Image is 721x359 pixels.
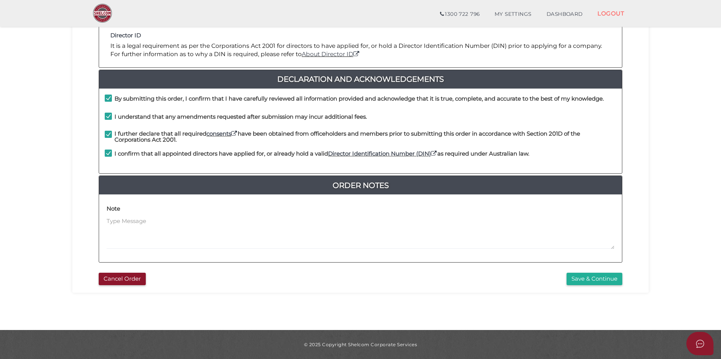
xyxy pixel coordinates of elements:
[686,332,713,355] button: Open asap
[115,96,604,102] h4: By submitting this order, I confirm that I have carefully reviewed all information provided and a...
[110,42,611,59] p: It is a legal requirement as per the Corporations Act 2001 for directors to have applied for, or ...
[115,114,367,120] h4: I understand that any amendments requested after submission may incur additional fees.
[99,273,146,285] button: Cancel Order
[115,151,529,157] h4: I confirm that all appointed directors have applied for, or already hold a valid as required unde...
[99,179,622,191] a: Order Notes
[487,7,539,22] a: MY SETTINGS
[302,50,360,58] a: About Director ID
[110,32,611,39] h4: Director ID
[206,130,238,137] a: consents
[567,273,622,285] button: Save & Continue
[99,73,622,85] a: Declaration And Acknowledgements
[107,206,120,212] h4: Note
[590,6,632,21] a: LOGOUT
[328,150,437,157] a: Director Identification Number (DIN)
[78,341,643,348] div: © 2025 Copyright Shelcom Corporate Services
[432,7,487,22] a: 1300 722 796
[539,7,590,22] a: DASHBOARD
[115,131,616,143] h4: I further declare that all required have been obtained from officeholders and members prior to su...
